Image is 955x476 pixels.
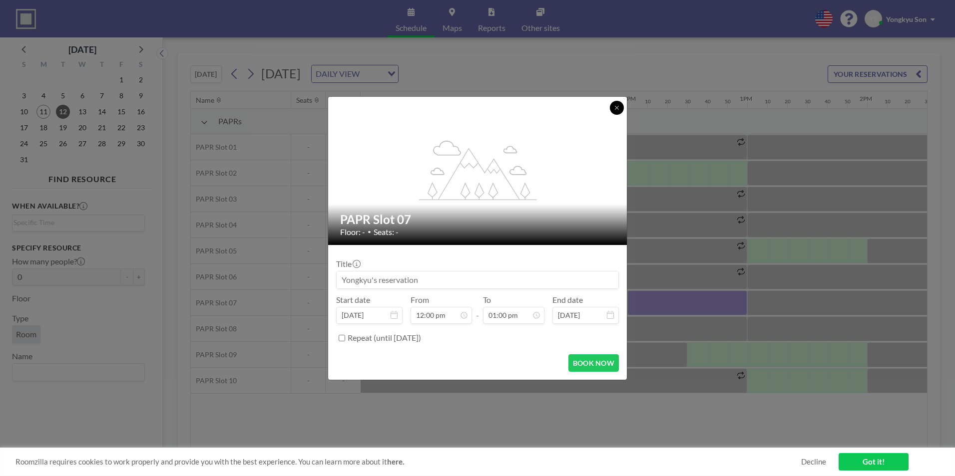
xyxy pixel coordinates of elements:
span: • [368,228,371,236]
a: Got it! [839,453,909,471]
span: - [476,298,479,320]
g: flex-grow: 1.2; [419,140,537,200]
label: Repeat (until [DATE]) [348,333,421,343]
label: Start date [336,295,370,305]
button: BOOK NOW [568,354,619,372]
span: Floor: - [340,227,365,237]
label: Title [336,259,360,269]
a: here. [387,457,404,466]
label: To [483,295,491,305]
h2: PAPR Slot 07 [340,212,616,227]
label: End date [552,295,583,305]
a: Decline [801,457,826,467]
input: Yongkyu's reservation [337,271,618,288]
span: Seats: - [374,227,399,237]
label: From [411,295,429,305]
span: Roomzilla requires cookies to work properly and provide you with the best experience. You can lea... [15,457,801,467]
